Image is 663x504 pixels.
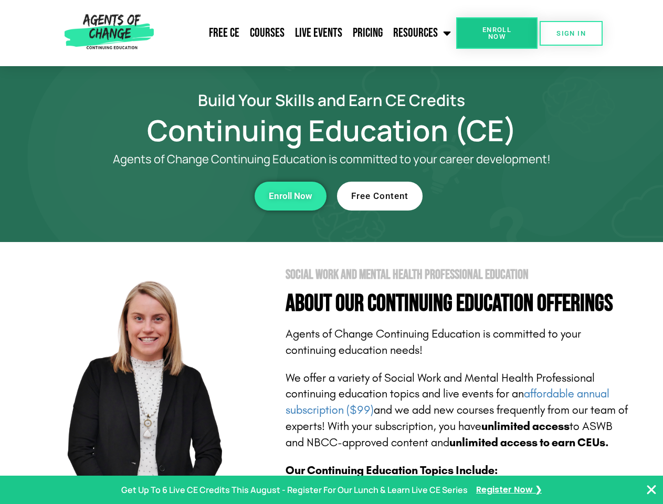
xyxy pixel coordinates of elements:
[286,464,498,477] b: Our Continuing Education Topics Include:
[473,26,521,40] span: Enroll Now
[255,182,327,211] a: Enroll Now
[481,419,570,433] b: unlimited access
[33,118,631,142] h1: Continuing Education (CE)
[337,182,423,211] a: Free Content
[556,30,586,37] span: SIGN IN
[540,21,603,46] a: SIGN IN
[286,370,631,451] p: We offer a variety of Social Work and Mental Health Professional continuing education topics and ...
[33,92,631,108] h2: Build Your Skills and Earn CE Credits
[348,20,388,46] a: Pricing
[286,268,631,281] h2: Social Work and Mental Health Professional Education
[351,192,408,201] span: Free Content
[449,436,609,449] b: unlimited access to earn CEUs.
[75,153,589,166] p: Agents of Change Continuing Education is committed to your career development!
[286,327,581,357] span: Agents of Change Continuing Education is committed to your continuing education needs!
[290,20,348,46] a: Live Events
[121,482,468,498] p: Get Up To 6 Live CE Credits This August - Register For Our Lunch & Learn Live CE Series
[476,482,542,498] a: Register Now ❯
[158,20,456,46] nav: Menu
[388,20,456,46] a: Resources
[204,20,245,46] a: Free CE
[286,292,631,316] h4: About Our Continuing Education Offerings
[269,192,312,201] span: Enroll Now
[645,484,658,496] button: Close Banner
[456,17,538,49] a: Enroll Now
[245,20,290,46] a: Courses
